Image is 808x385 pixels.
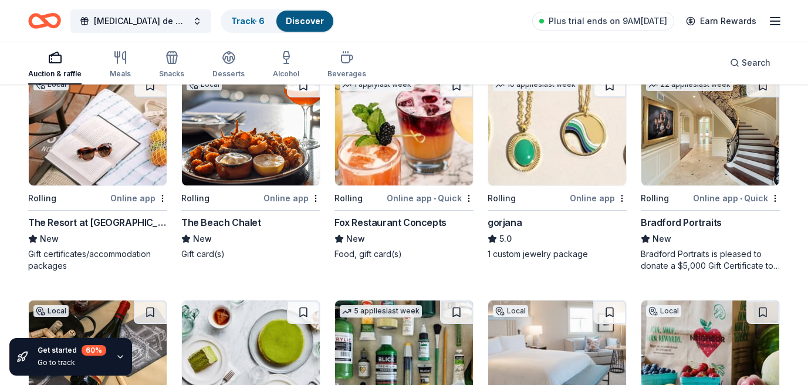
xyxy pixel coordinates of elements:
[273,46,299,85] button: Alcohol
[28,7,61,35] a: Home
[641,191,669,205] div: Rolling
[110,46,131,85] button: Meals
[28,215,167,229] div: The Resort at [GEOGRAPHIC_DATA]
[334,191,363,205] div: Rolling
[346,232,365,246] span: New
[110,191,167,205] div: Online app
[334,73,474,260] a: Image for Fox Restaurant Concepts1 applylast weekRollingOnline app•QuickFox Restaurant ConceptsNe...
[181,248,320,260] div: Gift card(s)
[340,79,414,91] div: 1 apply last week
[335,74,473,185] img: Image for Fox Restaurant Concepts
[646,79,733,91] div: 22 applies last week
[28,69,82,79] div: Auction & raffle
[28,46,82,85] button: Auction & raffle
[70,9,211,33] button: [MEDICAL_DATA] de Paris, La Mascarade Silent Auction
[499,232,512,246] span: 5.0
[82,345,106,356] div: 60 %
[334,248,474,260] div: Food, gift card(s)
[28,191,56,205] div: Rolling
[740,194,742,203] span: •
[159,46,184,85] button: Snacks
[273,69,299,79] div: Alcohol
[488,191,516,205] div: Rolling
[742,56,770,70] span: Search
[212,69,245,79] div: Desserts
[340,305,422,318] div: 5 applies last week
[94,14,188,28] span: [MEDICAL_DATA] de Paris, La Mascarade Silent Auction
[679,11,763,32] a: Earn Rewards
[532,12,674,31] a: Plus trial ends on 9AM[DATE]
[334,215,447,229] div: Fox Restaurant Concepts
[181,215,261,229] div: The Beach Chalet
[29,74,167,185] img: Image for The Resort at Pelican Hill
[110,69,131,79] div: Meals
[570,191,627,205] div: Online app
[28,73,167,272] a: Image for The Resort at Pelican HillLocalRollingOnline appThe Resort at [GEOGRAPHIC_DATA]NewGift ...
[28,248,167,272] div: Gift certificates/accommodation packages
[641,73,780,272] a: Image for Bradford Portraits22 applieslast weekRollingOnline app•QuickBradford PortraitsNewBradfo...
[33,305,69,317] div: Local
[181,73,320,260] a: Image for The Beach ChaletLocalRollingOnline appThe Beach ChaletNewGift card(s)
[653,232,671,246] span: New
[693,191,780,205] div: Online app Quick
[493,79,578,91] div: 10 applies last week
[493,305,528,317] div: Local
[387,191,474,205] div: Online app Quick
[434,194,436,203] span: •
[40,232,59,246] span: New
[159,69,184,79] div: Snacks
[549,14,667,28] span: Plus trial ends on 9AM[DATE]
[212,46,245,85] button: Desserts
[187,79,222,90] div: Local
[327,69,366,79] div: Beverages
[38,345,106,356] div: Get started
[33,79,69,90] div: Local
[641,215,722,229] div: Bradford Portraits
[646,305,681,317] div: Local
[488,74,626,185] img: Image for gorjana
[327,46,366,85] button: Beverages
[263,191,320,205] div: Online app
[193,232,212,246] span: New
[641,248,780,272] div: Bradford Portraits is pleased to donate a $5,000 Gift Certificate to each auction event, which in...
[182,74,320,185] img: Image for The Beach Chalet
[231,16,265,26] a: Track· 6
[181,191,209,205] div: Rolling
[221,9,334,33] button: Track· 6Discover
[488,215,522,229] div: gorjana
[721,51,780,75] button: Search
[488,73,627,260] a: Image for gorjana10 applieslast weekRollingOnline appgorjana5.01 custom jewelry package
[38,358,106,367] div: Go to track
[488,248,627,260] div: 1 custom jewelry package
[286,16,324,26] a: Discover
[641,74,779,185] img: Image for Bradford Portraits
